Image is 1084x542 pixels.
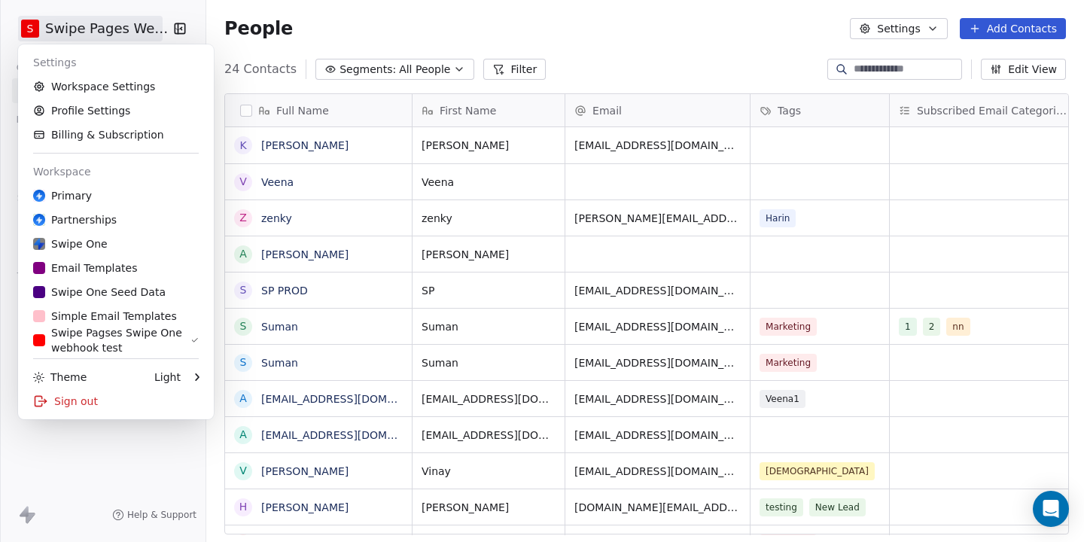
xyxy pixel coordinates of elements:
div: Theme [33,370,87,385]
a: Profile Settings [24,99,208,123]
div: Workspace [24,160,208,184]
a: Workspace Settings [24,75,208,99]
div: Simple Email Templates [33,309,177,324]
img: swipeone-app-icon.png [33,238,45,250]
div: Partnerships [33,212,117,227]
div: Swipe Pagses Swipe One webhook test [33,325,190,355]
div: Light [154,370,181,385]
div: Swipe One [33,236,108,251]
div: Swipe One Seed Data [33,285,166,300]
div: Settings [24,50,208,75]
img: user_01J93QE9VH11XXZQZDP4TWZEES.jpg [33,190,45,202]
div: Primary [33,188,92,203]
img: user_01J93QE9VH11XXZQZDP4TWZEES.jpg [33,214,45,226]
div: Email Templates [33,260,137,276]
a: Billing & Subscription [24,123,208,147]
div: Sign out [24,389,208,413]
